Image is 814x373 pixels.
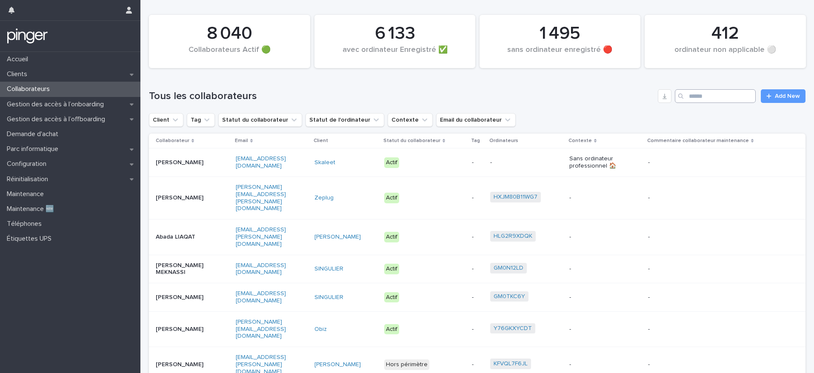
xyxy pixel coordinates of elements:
[156,159,209,166] p: [PERSON_NAME]
[149,113,183,127] button: Client
[775,93,800,99] span: Add New
[471,136,480,145] p: Tag
[3,145,65,153] p: Parc informatique
[384,264,399,274] div: Actif
[3,220,49,228] p: Téléphones
[569,233,623,241] p: -
[648,265,754,273] p: -
[472,326,483,333] p: -
[494,233,532,240] a: HLG2R9XDQK
[3,55,35,63] p: Accueil
[648,361,754,368] p: -
[314,361,361,368] a: [PERSON_NAME]
[236,262,286,276] a: [EMAIL_ADDRESS][DOMAIN_NAME]
[235,136,248,145] p: Email
[569,294,623,301] p: -
[436,113,516,127] button: Email du collaborateur
[490,159,543,166] p: -
[156,361,209,368] p: [PERSON_NAME]
[314,326,327,333] a: Obiz
[472,233,483,241] p: -
[3,205,61,213] p: Maintenance 🆕
[384,359,429,370] div: Hors périmètre
[149,148,805,177] tr: [PERSON_NAME][EMAIL_ADDRESS][DOMAIN_NAME]Skaleet Actif--Sans ordinateur professionnel 🏠-
[647,136,749,145] p: Commentaire collaborateur maintenance
[3,85,57,93] p: Collaborateurs
[384,292,399,303] div: Actif
[569,194,623,202] p: -
[314,233,361,241] a: [PERSON_NAME]
[384,193,399,203] div: Actif
[472,194,483,202] p: -
[659,46,791,63] div: ordinateur non applicable ⚪
[494,265,523,272] a: GM0N12LD
[494,360,528,367] a: KFVQL7F6JL
[329,46,461,63] div: avec ordinateur Enregistré ✅
[3,130,65,138] p: Demande d'achat
[156,262,209,276] p: [PERSON_NAME] MEKNASSI
[489,136,518,145] p: Ordinateurs
[3,190,51,198] p: Maintenance
[314,159,335,166] a: Skaleet
[494,293,525,300] a: GM0TKC6Y
[648,233,754,241] p: -
[314,294,343,301] a: SINGULIER
[648,194,754,202] p: -
[7,28,48,45] img: mTgBEunGTSyRkCgitkcU
[494,23,626,44] div: 1 495
[306,113,384,127] button: Statut de l'ordinateur
[156,294,209,301] p: [PERSON_NAME]
[218,113,302,127] button: Statut du collaborateur
[388,113,433,127] button: Contexte
[236,319,286,339] a: [PERSON_NAME][EMAIL_ADDRESS][DOMAIN_NAME]
[659,23,791,44] div: 412
[163,46,296,63] div: Collaborateurs Actif 🟢
[569,361,623,368] p: -
[236,290,286,304] a: [EMAIL_ADDRESS][DOMAIN_NAME]
[156,194,209,202] p: [PERSON_NAME]
[761,89,805,103] a: Add New
[494,46,626,63] div: sans ordinateur enregistré 🔴
[156,233,209,241] p: Abada LIAQAT
[187,113,215,127] button: Tag
[163,23,296,44] div: 8 040
[472,294,483,301] p: -
[648,294,754,301] p: -
[472,361,483,368] p: -
[329,23,461,44] div: 6 133
[472,265,483,273] p: -
[384,324,399,335] div: Actif
[149,311,805,347] tr: [PERSON_NAME][PERSON_NAME][EMAIL_ADDRESS][DOMAIN_NAME]Obiz Actif-Y76GKXYCDT --
[3,100,111,108] p: Gestion des accès à l’onboarding
[156,136,189,145] p: Collaborateur
[648,326,754,333] p: -
[314,136,328,145] p: Client
[569,155,623,170] p: Sans ordinateur professionnel 🏠
[149,219,805,255] tr: Abada LIAQAT[EMAIL_ADDRESS][PERSON_NAME][DOMAIN_NAME][PERSON_NAME] Actif-HLG2R9XDQK --
[236,156,286,169] a: [EMAIL_ADDRESS][DOMAIN_NAME]
[3,70,34,78] p: Clients
[149,177,805,219] tr: [PERSON_NAME][PERSON_NAME][EMAIL_ADDRESS][PERSON_NAME][DOMAIN_NAME]Zeplug Actif-HXJM80B11WG7 --
[314,265,343,273] a: SINGULIER
[3,160,53,168] p: Configuration
[569,326,623,333] p: -
[648,159,754,166] p: -
[675,89,756,103] input: Search
[3,235,58,243] p: Étiquettes UPS
[383,136,440,145] p: Statut du collaborateur
[3,115,112,123] p: Gestion des accès à l’offboarding
[149,90,654,103] h1: Tous les collaborateurs
[569,265,623,273] p: -
[149,255,805,283] tr: [PERSON_NAME] MEKNASSI[EMAIL_ADDRESS][DOMAIN_NAME]SINGULIER Actif-GM0N12LD --
[149,283,805,312] tr: [PERSON_NAME][EMAIL_ADDRESS][DOMAIN_NAME]SINGULIER Actif-GM0TKC6Y --
[494,194,537,201] a: HXJM80B11WG7
[384,157,399,168] div: Actif
[472,159,483,166] p: -
[568,136,592,145] p: Contexte
[236,184,286,211] a: [PERSON_NAME][EMAIL_ADDRESS][PERSON_NAME][DOMAIN_NAME]
[156,326,209,333] p: [PERSON_NAME]
[384,232,399,242] div: Actif
[314,194,334,202] a: Zeplug
[494,325,532,332] a: Y76GKXYCDT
